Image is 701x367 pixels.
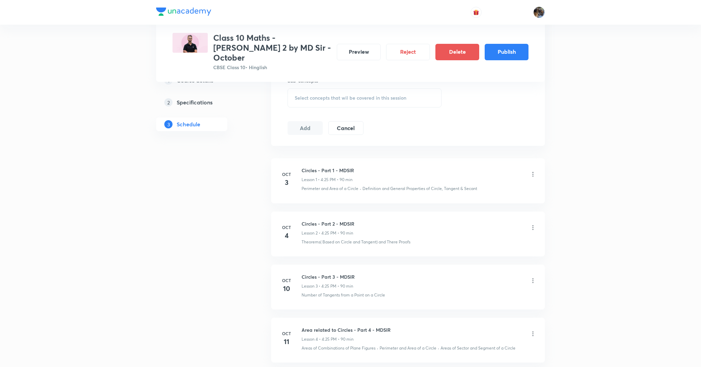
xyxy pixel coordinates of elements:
span: Select concepts that wil be covered in this session [295,95,406,101]
p: Lesson 2 • 4:25 PM • 90 min [302,230,353,236]
p: Perimeter and Area of a Circle [380,345,436,351]
button: Preview [337,44,381,60]
h6: Area related to Circles - Part 4 - MDSIR [302,326,391,333]
h6: Circles - Part 2 - MDSIR [302,220,354,227]
h3: Class 10 Maths - [PERSON_NAME] 2 by MD Sir - October [213,33,331,62]
p: Theorems( Based on Circle and Tangent) and There Proofs [302,239,410,245]
div: · [438,345,439,351]
img: Chayan Mehta [533,7,545,18]
p: Areas of Sector and Segment of a Circle [441,345,515,351]
h6: Oct [280,171,293,177]
p: 3 [164,120,173,128]
p: Lesson 3 • 4:25 PM • 90 min [302,283,353,289]
p: Lesson 1 • 4:25 PM • 90 min [302,177,353,183]
div: · [377,345,378,351]
img: Company Logo [156,8,211,16]
p: Perimeter and Area of a Circle [302,186,358,192]
h4: 4 [280,230,293,241]
button: Delete [435,44,479,60]
a: 1Course details [156,74,249,87]
button: Cancel [328,121,364,135]
h6: Circles - Part 3 - MDSIR [302,273,355,280]
h5: Schedule [177,120,200,128]
h4: 11 [280,337,293,347]
a: Company Logo [156,8,211,17]
h6: Oct [280,330,293,337]
img: avatar [473,9,479,15]
h4: 3 [280,177,293,188]
p: Number of Tangents from a Point on a Circle [302,292,385,298]
p: 2 [164,98,173,106]
span: Support [27,5,45,11]
p: Lesson 4 • 4:25 PM • 90 min [302,336,354,342]
a: 2Specifications [156,96,249,109]
h4: 10 [280,283,293,294]
button: Publish [485,44,528,60]
h6: Oct [280,277,293,283]
h6: Circles - Part 1 - MDSIR [302,167,354,174]
div: · [360,186,361,192]
p: Areas of Combinations of Plane Figures [302,345,375,351]
h6: Oct [280,224,293,230]
p: CBSE Class 10 • Hinglish [213,64,331,71]
img: 9CF9D8AB-4B4A-445D-8B19-913FE140FD72_plus.png [173,33,208,53]
p: Definition and General Properties of Circle, Tangent & Secant [362,186,477,192]
button: Reject [386,44,430,60]
h5: Specifications [177,98,213,106]
button: Add [288,121,323,135]
button: avatar [471,7,482,18]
